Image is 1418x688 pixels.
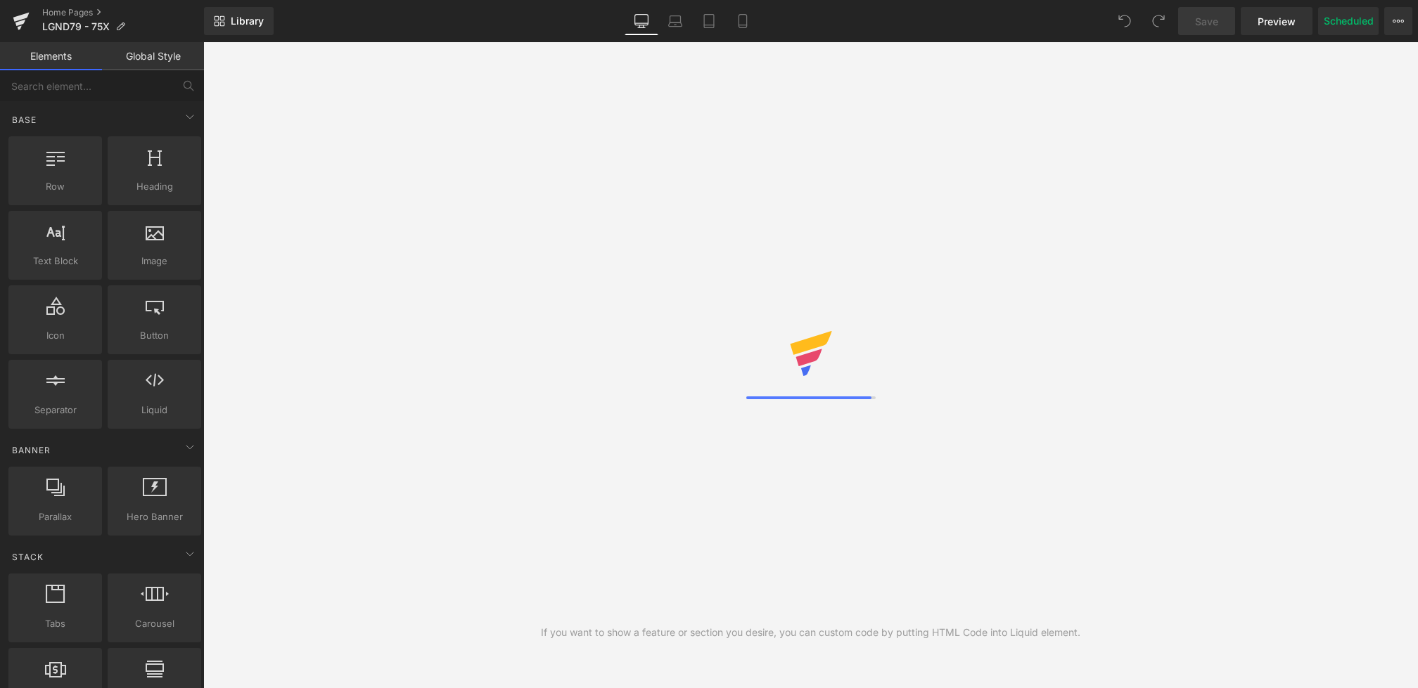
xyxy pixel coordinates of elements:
[112,509,197,524] span: Hero Banner
[112,254,197,268] span: Image
[102,42,204,70] a: Global Style
[1241,7,1312,35] a: Preview
[1195,14,1218,29] span: Save
[112,328,197,343] span: Button
[231,15,264,27] span: Library
[13,179,98,194] span: Row
[13,328,98,343] span: Icon
[112,616,197,631] span: Carousel
[13,403,98,417] span: Separator
[11,550,45,564] span: Stack
[11,443,52,457] span: Banner
[692,7,726,35] a: Tablet
[1384,7,1412,35] button: More
[11,113,38,126] span: Base
[42,21,110,32] span: LGND79 - 75X
[204,7,274,35] a: New Library
[13,254,98,268] span: Text Block
[1318,7,1379,35] button: Scheduled
[726,7,760,35] a: Mobile
[42,7,204,18] a: Home Pages
[658,7,692,35] a: Laptop
[112,403,197,417] span: Liquid
[625,7,658,35] a: Desktop
[1144,7,1173,35] button: Redo
[13,616,98,631] span: Tabs
[112,179,197,194] span: Heading
[13,509,98,524] span: Parallax
[1111,7,1139,35] button: Undo
[1258,14,1296,29] span: Preview
[541,625,1080,640] div: If you want to show a feature or section you desire, you can custom code by putting HTML Code int...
